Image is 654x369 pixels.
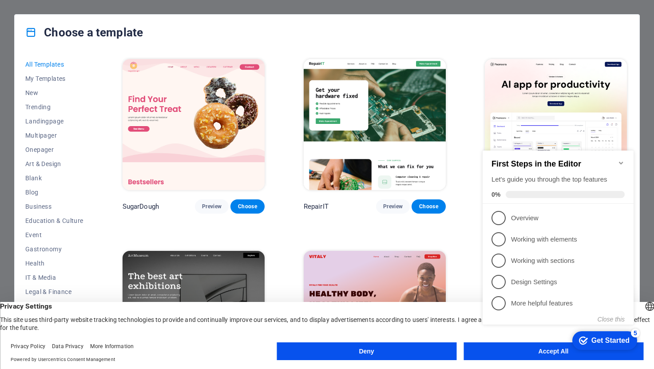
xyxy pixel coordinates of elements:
button: Non-Profit [25,299,83,313]
button: Art & Design [25,157,83,171]
h2: First Steps in the Editor [12,22,146,31]
img: SugarDough [123,59,265,190]
p: SugarDough [123,202,159,211]
p: Working with elements [32,97,139,107]
span: 0% [12,53,27,60]
img: RepairIT [304,59,446,190]
div: 5 [152,191,161,200]
button: All Templates [25,57,83,71]
span: Blog [25,189,83,196]
span: Legal & Finance [25,288,83,295]
button: Preview [376,199,410,214]
p: More helpful features [32,161,139,171]
button: Multipager [25,128,83,143]
span: Trending [25,103,83,111]
button: Gastronomy [25,242,83,256]
button: Health [25,256,83,270]
p: Design Settings [32,140,139,149]
span: IT & Media [25,274,83,281]
div: Get Started [112,199,151,207]
button: Preview [195,199,229,214]
button: Business [25,199,83,214]
span: All Templates [25,61,83,68]
button: Education & Culture [25,214,83,228]
button: Blank [25,171,83,185]
button: IT & Media [25,270,83,285]
p: Overview [32,76,139,85]
div: Minimize checklist [139,22,146,29]
button: Blog [25,185,83,199]
button: Onepager [25,143,83,157]
p: RepairIT [304,202,329,211]
span: Event [25,231,83,238]
button: Choose [230,199,264,214]
span: New [25,89,83,96]
button: Landingpage [25,114,83,128]
span: Preview [383,203,403,210]
p: Working with sections [32,119,139,128]
li: Overview [4,70,155,91]
span: Choose [419,203,438,210]
button: Close this [119,178,146,185]
li: More helpful features [4,155,155,176]
span: Gastronomy [25,246,83,253]
span: Choose [238,203,257,210]
div: Let's guide you through the top features [12,37,146,47]
span: Blank [25,175,83,182]
img: Peoneera [485,59,627,190]
span: Art & Design [25,160,83,167]
li: Working with elements [4,91,155,112]
button: Legal & Finance [25,285,83,299]
button: Event [25,228,83,242]
span: Education & Culture [25,217,83,224]
li: Working with sections [4,112,155,134]
button: My Templates [25,71,83,86]
h4: Choose a template [25,25,143,40]
li: Design Settings [4,134,155,155]
button: Trending [25,100,83,114]
span: Onepager [25,146,83,153]
span: Landingpage [25,118,83,125]
span: My Templates [25,75,83,82]
div: Get Started 5 items remaining, 0% complete [93,194,158,212]
span: Business [25,203,83,210]
button: New [25,86,83,100]
span: Preview [202,203,222,210]
span: Multipager [25,132,83,139]
button: Choose [412,199,445,214]
span: Health [25,260,83,267]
